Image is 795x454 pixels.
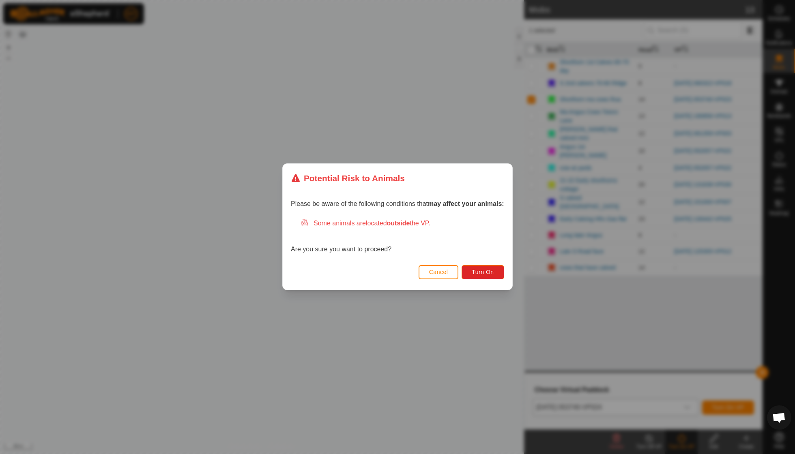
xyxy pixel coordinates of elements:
[419,265,459,279] button: Cancel
[366,220,430,227] span: located the VP.
[767,405,791,430] div: Open chat
[428,201,504,208] strong: may affect your animals:
[291,172,405,184] div: Potential Risk to Animals
[387,220,410,227] strong: outside
[301,219,504,229] div: Some animals are
[429,269,448,276] span: Cancel
[462,265,504,279] button: Turn On
[291,201,504,208] span: Please be aware of the following conditions that
[291,219,504,255] div: Are you sure you want to proceed?
[472,269,494,276] span: Turn On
